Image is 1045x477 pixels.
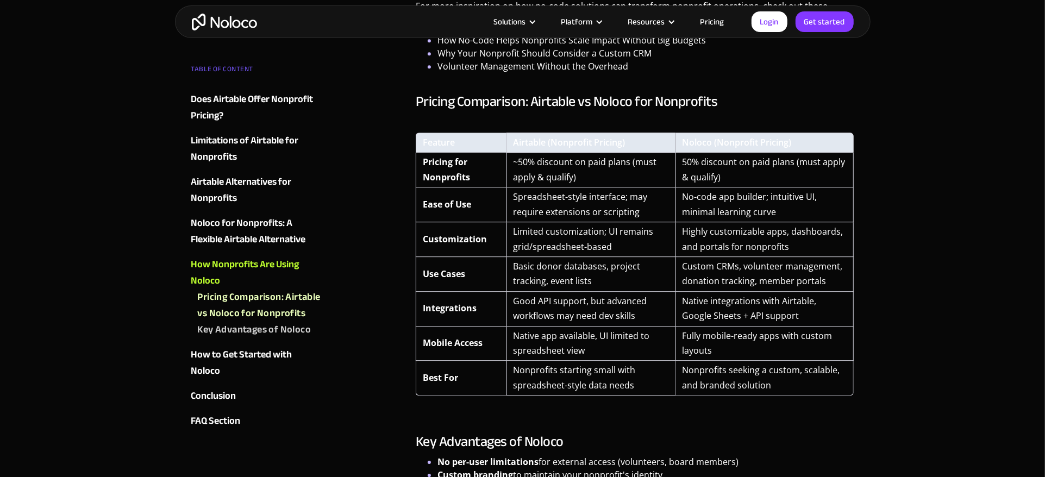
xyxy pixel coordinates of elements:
[675,153,854,187] td: 50% discount on paid plans (must apply & qualify)
[191,61,323,83] div: TABLE OF CONTENT
[437,456,539,468] strong: No per-user limitations
[191,413,241,429] div: FAQ Section
[437,60,854,73] li: Volunteer Management Without the Overhead
[423,337,483,349] strong: Mobile Access
[687,15,738,29] a: Pricing
[548,15,615,29] div: Platform
[561,15,593,29] div: Platform
[416,434,854,450] h3: Key Advantages of Noloco
[423,156,470,183] strong: Pricing for Nonprofits
[506,257,675,292] td: Basic donor databases, project tracking, event lists
[675,187,854,222] td: No-code app builder; intuitive UI, minimal learning curve
[423,302,477,314] strong: Integrations
[191,174,323,206] a: Airtable Alternatives for Nonprofits
[480,15,548,29] div: Solutions
[675,222,854,257] td: Highly customizable apps, dashboards, and portals for nonprofits
[506,292,675,327] td: Good API support, but advanced workflows may need dev skills
[416,93,854,110] h3: Pricing Comparison: Airtable vs Noloco for Nonprofits
[191,388,323,404] a: Conclusion
[191,388,236,404] div: Conclusion
[494,15,526,29] div: Solutions
[423,233,487,245] strong: Customization
[675,257,854,292] td: Custom CRMs, volunteer management, donation tracking, member portals
[506,327,675,361] td: Native app available, UI limited to spreadsheet view
[191,256,323,289] a: How Nonprofits Are Using Noloco
[191,133,323,165] a: Limitations of Airtable for Nonprofits
[198,322,311,338] div: Key Advantages of Noloco
[675,292,854,327] td: Native integrations with Airtable, Google Sheets + API support
[506,187,675,222] td: Spreadsheet-style interface; may require extensions or scripting
[675,327,854,361] td: Fully mobile-ready apps with custom layouts
[675,133,854,153] th: Noloco (Nonprofit Pricing)
[437,47,854,60] li: Why Your Nonprofit Should Consider a Custom CRM
[423,372,458,384] strong: Best For
[198,289,323,322] a: Pricing Comparison: Airtable vs Noloco for Nonprofits
[191,347,323,379] a: How to Get Started with Noloco
[628,15,665,29] div: Resources
[506,361,675,396] td: Nonprofits starting small with spreadsheet-style data needs
[191,215,323,248] a: Noloco for Nonprofits: A Flexible Airtable Alternative
[675,361,854,396] td: Nonprofits seeking a custom, scalable, and branded solution
[423,198,471,210] strong: Ease of Use
[506,222,675,257] td: Limited customization; UI remains grid/spreadsheet-based
[796,11,854,32] a: Get started
[191,413,323,429] a: FAQ Section
[192,14,257,30] a: home
[752,11,787,32] a: Login
[615,15,687,29] div: Resources
[506,153,675,187] td: ~50% discount on paid plans (must apply & qualify)
[437,455,854,468] li: for external access (volunteers, board members)
[423,268,465,280] strong: Use Cases
[191,91,323,124] a: Does Airtable Offer Nonprofit Pricing?
[198,322,323,338] a: Key Advantages of Noloco
[506,133,675,153] th: Airtable (Nonprofit Pricing)
[416,133,506,153] th: Feature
